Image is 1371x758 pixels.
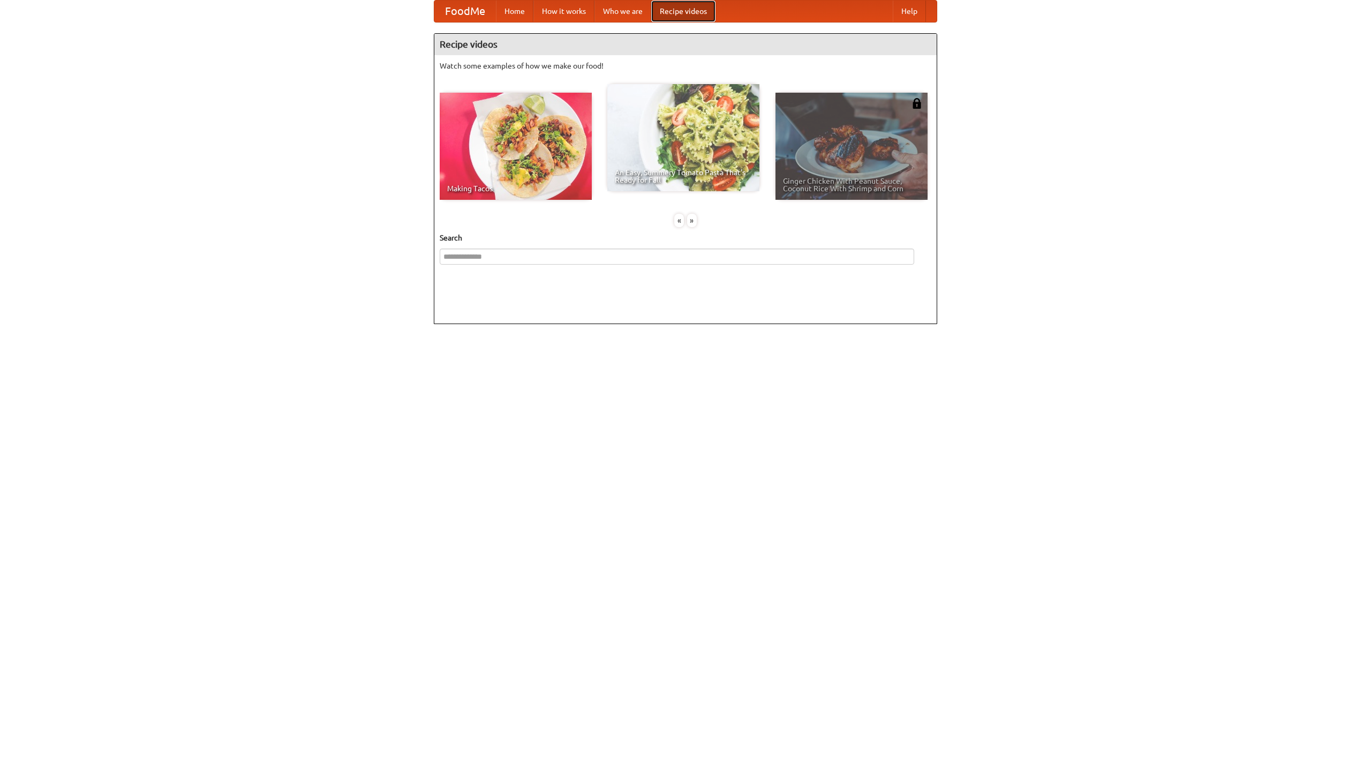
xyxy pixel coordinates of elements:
span: Making Tacos [447,185,584,192]
a: Making Tacos [440,93,592,200]
a: How it works [533,1,594,22]
h5: Search [440,232,931,243]
img: 483408.png [912,98,922,109]
a: Recipe videos [651,1,715,22]
div: » [687,214,697,227]
a: Home [496,1,533,22]
a: An Easy, Summery Tomato Pasta That's Ready for Fall [607,84,759,191]
div: « [674,214,684,227]
a: FoodMe [434,1,496,22]
span: An Easy, Summery Tomato Pasta That's Ready for Fall [615,169,752,184]
h4: Recipe videos [434,34,937,55]
p: Watch some examples of how we make our food! [440,61,931,71]
a: Help [893,1,926,22]
a: Who we are [594,1,651,22]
